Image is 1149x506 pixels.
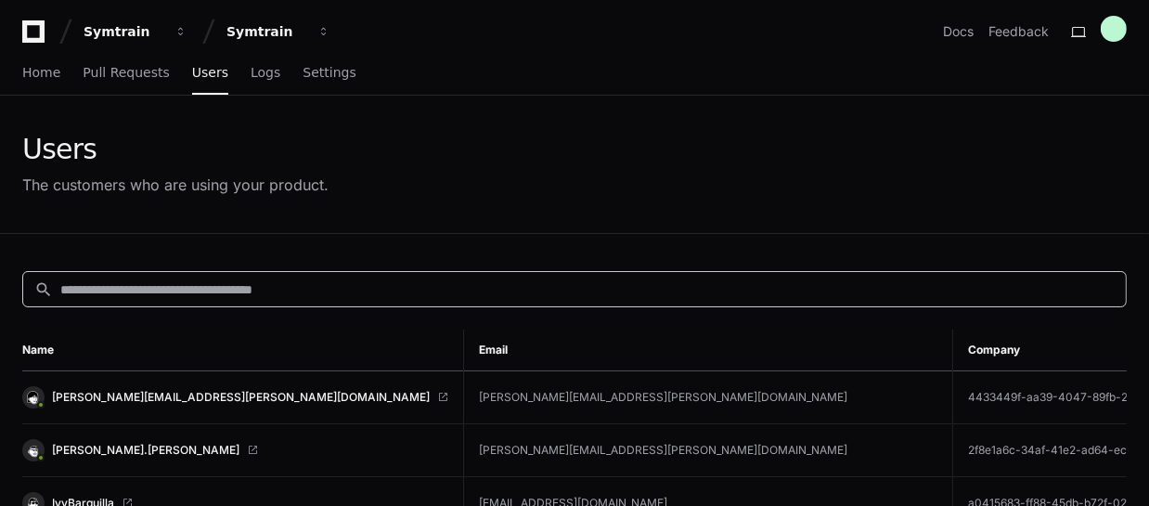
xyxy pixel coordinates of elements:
button: Feedback [988,22,1049,41]
a: Users [192,52,228,95]
a: Home [22,52,60,95]
th: Email [464,330,953,371]
img: 7.svg [24,441,42,459]
span: Settings [303,67,355,78]
a: Settings [303,52,355,95]
div: Users [22,133,329,166]
mat-icon: search [34,280,53,299]
span: Users [192,67,228,78]
span: Logs [251,67,280,78]
span: [PERSON_NAME][EMAIL_ADDRESS][PERSON_NAME][DOMAIN_NAME] [52,390,430,405]
td: [PERSON_NAME][EMAIL_ADDRESS][PERSON_NAME][DOMAIN_NAME] [464,424,953,477]
div: Symtrain [226,22,306,41]
div: Symtrain [84,22,163,41]
div: The customers who are using your product. [22,174,329,196]
a: Docs [943,22,974,41]
a: [PERSON_NAME][EMAIL_ADDRESS][PERSON_NAME][DOMAIN_NAME] [22,386,448,409]
a: [PERSON_NAME].[PERSON_NAME] [22,439,448,461]
span: Home [22,67,60,78]
button: Symtrain [219,15,338,48]
img: 1.svg [24,388,42,406]
span: Pull Requests [83,67,169,78]
td: [PERSON_NAME][EMAIL_ADDRESS][PERSON_NAME][DOMAIN_NAME] [464,371,953,424]
th: Name [22,330,464,371]
a: Pull Requests [83,52,169,95]
span: [PERSON_NAME].[PERSON_NAME] [52,443,239,458]
button: Symtrain [76,15,195,48]
a: Logs [251,52,280,95]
